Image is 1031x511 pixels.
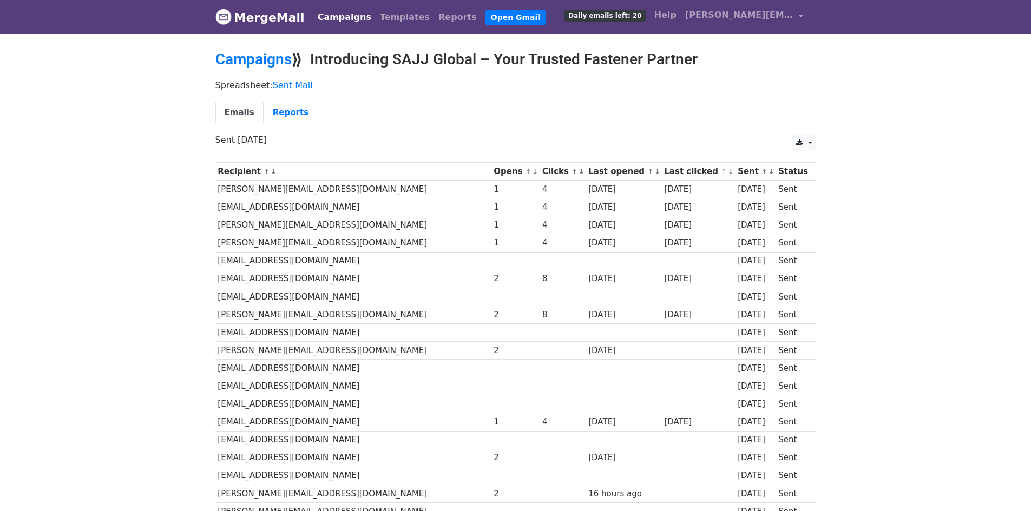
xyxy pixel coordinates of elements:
[664,183,732,196] div: [DATE]
[264,168,270,176] a: ↑
[664,273,732,285] div: [DATE]
[485,10,546,25] a: Open Gmail
[776,323,810,341] td: Sent
[721,168,727,176] a: ↑
[588,309,659,321] div: [DATE]
[776,360,810,377] td: Sent
[564,10,645,22] span: Daily emails left: 20
[542,219,583,231] div: 4
[776,413,810,431] td: Sent
[738,219,773,231] div: [DATE]
[215,342,491,360] td: [PERSON_NAME][EMAIL_ADDRESS][DOMAIN_NAME]
[215,102,264,124] a: Emails
[215,181,491,198] td: [PERSON_NAME][EMAIL_ADDRESS][DOMAIN_NAME]
[738,309,773,321] div: [DATE]
[215,50,816,69] h2: ⟫ Introducing SAJJ Global – Your Trusted Fastener Partner
[735,163,776,181] th: Sent
[542,183,583,196] div: 4
[494,488,537,500] div: 2
[776,431,810,449] td: Sent
[776,163,810,181] th: Status
[215,431,491,449] td: [EMAIL_ADDRESS][DOMAIN_NAME]
[738,344,773,357] div: [DATE]
[494,416,537,428] div: 1
[588,488,659,500] div: 16 hours ago
[588,416,659,428] div: [DATE]
[215,270,491,288] td: [EMAIL_ADDRESS][DOMAIN_NAME]
[738,327,773,339] div: [DATE]
[542,309,583,321] div: 8
[215,198,491,216] td: [EMAIL_ADDRESS][DOMAIN_NAME]
[738,183,773,196] div: [DATE]
[215,360,491,377] td: [EMAIL_ADDRESS][DOMAIN_NAME]
[588,219,659,231] div: [DATE]
[776,377,810,395] td: Sent
[494,273,537,285] div: 2
[215,306,491,323] td: [PERSON_NAME][EMAIL_ADDRESS][DOMAIN_NAME]
[376,6,434,28] a: Templates
[664,219,732,231] div: [DATE]
[215,323,491,341] td: [EMAIL_ADDRESS][DOMAIN_NAME]
[572,168,577,176] a: ↑
[588,273,659,285] div: [DATE]
[533,168,539,176] a: ↓
[776,395,810,413] td: Sent
[728,168,734,176] a: ↓
[434,6,481,28] a: Reports
[738,434,773,446] div: [DATE]
[526,168,531,176] a: ↑
[681,4,807,30] a: [PERSON_NAME][EMAIL_ADDRESS][DOMAIN_NAME]
[494,452,537,464] div: 2
[662,163,736,181] th: Last clicked
[738,469,773,482] div: [DATE]
[215,163,491,181] th: Recipient
[588,237,659,249] div: [DATE]
[738,273,773,285] div: [DATE]
[738,201,773,214] div: [DATE]
[776,485,810,502] td: Sent
[664,237,732,249] div: [DATE]
[542,416,583,428] div: 4
[647,168,653,176] a: ↑
[776,270,810,288] td: Sent
[215,6,305,29] a: MergeMail
[273,80,313,90] a: Sent Mail
[776,216,810,234] td: Sent
[776,306,810,323] td: Sent
[738,291,773,303] div: [DATE]
[776,181,810,198] td: Sent
[738,380,773,393] div: [DATE]
[650,4,681,26] a: Help
[215,79,816,91] p: Spreadsheet:
[264,102,318,124] a: Reports
[588,452,659,464] div: [DATE]
[542,273,583,285] div: 8
[738,255,773,267] div: [DATE]
[776,198,810,216] td: Sent
[215,50,292,68] a: Campaigns
[738,416,773,428] div: [DATE]
[586,163,661,181] th: Last opened
[588,201,659,214] div: [DATE]
[776,342,810,360] td: Sent
[776,234,810,252] td: Sent
[776,288,810,306] td: Sent
[738,398,773,410] div: [DATE]
[494,237,537,249] div: 1
[215,252,491,270] td: [EMAIL_ADDRESS][DOMAIN_NAME]
[494,219,537,231] div: 1
[215,134,816,145] p: Sent [DATE]
[542,237,583,249] div: 4
[215,216,491,234] td: [PERSON_NAME][EMAIL_ADDRESS][DOMAIN_NAME]
[494,183,537,196] div: 1
[215,413,491,431] td: [EMAIL_ADDRESS][DOMAIN_NAME]
[215,485,491,502] td: [PERSON_NAME][EMAIL_ADDRESS][DOMAIN_NAME]
[588,344,659,357] div: [DATE]
[776,252,810,270] td: Sent
[215,467,491,485] td: [EMAIL_ADDRESS][DOMAIN_NAME]
[738,488,773,500] div: [DATE]
[664,201,732,214] div: [DATE]
[215,234,491,252] td: [PERSON_NAME][EMAIL_ADDRESS][DOMAIN_NAME]
[664,416,732,428] div: [DATE]
[761,168,767,176] a: ↑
